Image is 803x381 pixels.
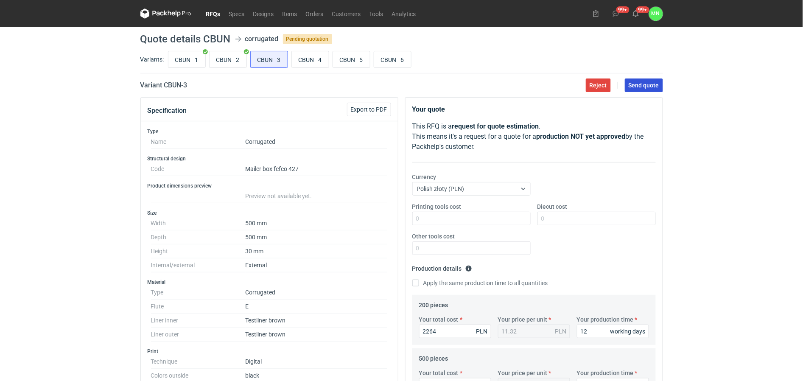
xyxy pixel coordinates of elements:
button: 99+ [609,7,623,20]
dt: Technique [151,355,246,369]
label: Your total cost [419,315,459,324]
dt: Name [151,135,246,149]
legend: Production details [412,262,472,272]
strong: production NOT yet approved [537,132,626,140]
dd: Testliner brown [246,328,388,342]
label: Your price per unit [498,315,548,324]
label: Your production time [577,315,634,324]
h3: Product dimensions preview [148,182,391,189]
div: Małgorzata Nowotna [649,7,663,21]
label: Diecut cost [537,202,568,211]
dt: Code [151,162,246,176]
strong: request for quote estimation [452,122,539,130]
dt: Flute [151,300,246,314]
dt: Colors outside [151,369,246,379]
input: 0 [419,325,491,338]
label: Apply the same production time to all quantities [412,279,548,287]
dt: Width [151,216,246,230]
label: CBUN - 2 [209,51,247,68]
strong: Your quote [412,105,445,113]
label: CBUN - 6 [374,51,411,68]
a: Tools [365,8,388,19]
dd: Corrugated [246,286,388,300]
dt: Type [151,286,246,300]
input: 0 [412,212,531,225]
label: Other tools cost [412,232,455,241]
dd: Digital [246,355,388,369]
span: Export to PDF [351,106,387,112]
dd: 500 mm [246,230,388,244]
h2: Variant CBUN - 3 [140,80,187,90]
span: Preview not available yet. [246,193,312,199]
dd: 500 mm [246,216,388,230]
a: Designs [249,8,278,19]
span: Reject [590,82,607,88]
h3: Structural design [148,155,391,162]
label: Your production time [577,369,634,377]
label: CBUN - 3 [250,51,288,68]
button: 99+ [629,7,643,20]
div: PLN [555,327,567,336]
label: Your total cost [419,369,459,377]
label: Variants: [140,55,164,64]
dd: Mailer box fefco 427 [246,162,388,176]
a: RFQs [202,8,225,19]
label: CBUN - 5 [333,51,370,68]
dd: External [246,258,388,272]
label: Printing tools cost [412,202,462,211]
div: PLN [476,327,488,336]
span: Send quote [629,82,659,88]
legend: 500 pieces [419,352,448,362]
dt: Depth [151,230,246,244]
button: Export to PDF [347,103,391,116]
dd: black [246,369,388,379]
h3: Material [148,279,391,286]
dd: Testliner brown [246,314,388,328]
dt: Liner outer [151,328,246,342]
label: CBUN - 1 [168,51,206,68]
input: 0 [577,325,649,338]
button: MN [649,7,663,21]
label: CBUN - 4 [291,51,329,68]
span: Polish złoty (PLN) [417,185,464,192]
input: 0 [537,212,656,225]
legend: 200 pieces [419,298,448,308]
h1: Quote details CBUN [140,34,231,44]
dt: Internal/external [151,258,246,272]
p: This RFQ is a . This means it's a request for a quote for a by the Packhelp's customer. [412,121,656,152]
a: Items [278,8,302,19]
h3: Print [148,348,391,355]
span: Pending quotation [283,34,332,44]
h3: Type [148,128,391,135]
div: corrugated [245,34,279,44]
button: Send quote [625,78,663,92]
label: Currency [412,173,436,181]
a: Specs [225,8,249,19]
svg: Packhelp Pro [140,8,191,19]
dt: Liner inner [151,314,246,328]
dd: E [246,300,388,314]
dt: Height [151,244,246,258]
dd: Corrugated [246,135,388,149]
a: Analytics [388,8,420,19]
a: Orders [302,8,328,19]
h3: Size [148,210,391,216]
div: working days [610,327,646,336]
button: Reject [586,78,611,92]
dd: 30 mm [246,244,388,258]
a: Customers [328,8,365,19]
button: Specification [148,101,187,121]
input: 0 [412,241,531,255]
label: Your price per unit [498,369,548,377]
